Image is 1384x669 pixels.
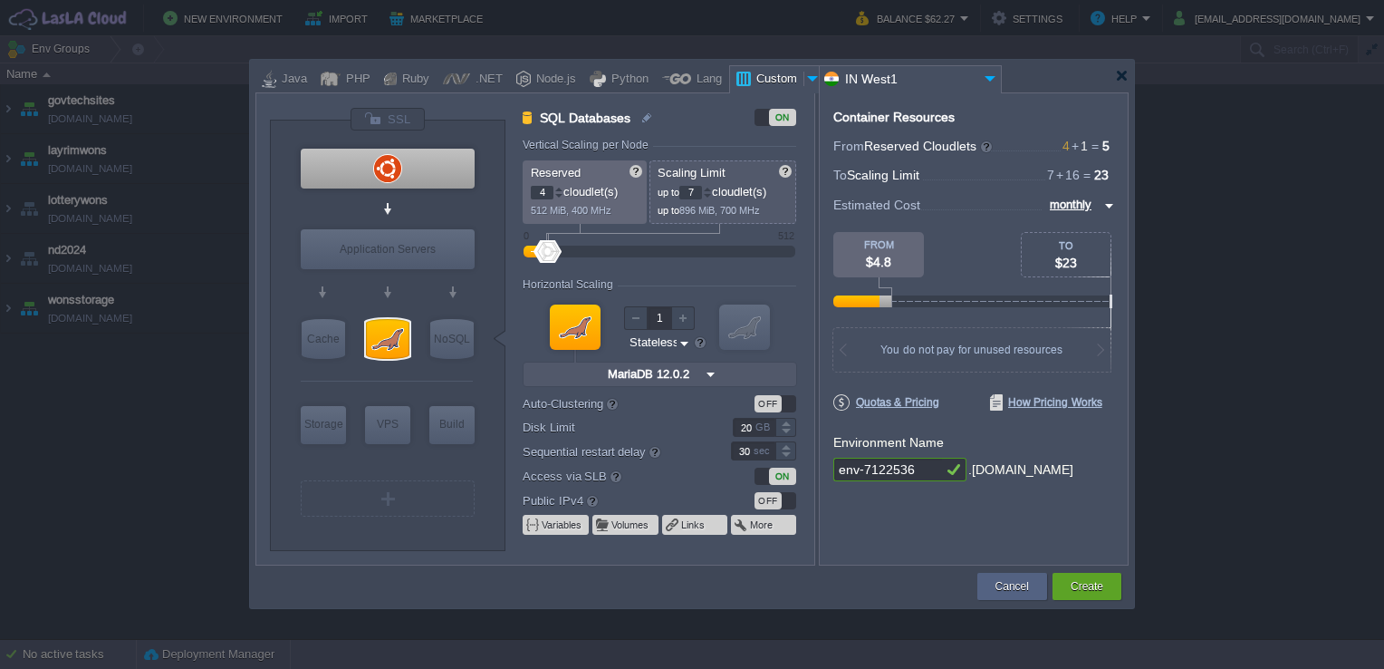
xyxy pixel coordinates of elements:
[778,230,794,241] div: 512
[755,419,774,436] div: GB
[523,441,706,461] label: Sequential restart delay
[531,180,640,199] p: cloudlet(s)
[833,394,939,411] span: Quotas & Pricing
[301,406,346,444] div: Storage Containers
[523,466,706,486] label: Access via SLB
[681,518,706,532] button: Links
[658,205,679,216] span: up to
[1022,240,1110,251] div: TO
[1102,139,1110,153] span: 5
[1047,168,1054,182] span: 7
[833,139,864,153] span: From
[301,229,475,269] div: Application Servers
[990,394,1102,411] span: How Pricing Works
[302,319,345,359] div: Cache
[429,406,475,444] div: Build Node
[301,480,475,517] div: Create New Layer
[301,149,475,189] div: Elastic VPS
[968,458,1073,482] div: .[DOMAIN_NAME]
[1070,139,1088,153] span: 1
[523,490,706,510] label: Public IPv4
[531,205,611,216] span: 512 MiB, 400 MHz
[1070,139,1081,153] span: +
[365,406,410,444] div: Elastic VPS
[430,319,474,359] div: NoSQL Databases
[365,406,410,442] div: VPS
[833,239,924,250] div: FROM
[611,518,650,532] button: Volumes
[1062,139,1070,153] span: 4
[769,109,796,126] div: ON
[658,166,726,179] span: Scaling Limit
[1080,168,1094,182] span: =
[542,518,583,532] button: Variables
[523,418,706,437] label: Disk Limit
[276,66,307,93] div: Java
[366,319,409,359] div: SQL Databases
[691,66,722,93] div: Lang
[679,205,760,216] span: 896 MiB, 700 MHz
[754,442,774,460] div: sec
[523,393,706,413] label: Auto-Clustering
[995,577,1029,596] button: Cancel
[864,139,994,153] span: Reserved Cloudlets
[429,406,475,442] div: Build
[1055,256,1077,270] span: $23
[1054,168,1065,182] span: +
[1088,139,1102,153] span: =
[833,111,955,124] div: Container Resources
[833,168,847,182] span: To
[750,518,774,532] button: More
[658,180,790,199] p: cloudlet(s)
[1071,577,1103,596] button: Create
[833,195,920,215] span: Estimated Cost
[754,395,782,412] div: OFF
[524,230,529,241] div: 0
[1094,168,1109,182] span: 23
[531,166,581,179] span: Reserved
[301,406,346,442] div: Storage
[833,435,944,450] label: Environment Name
[751,66,803,93] div: Custom
[1054,168,1080,182] span: 16
[606,66,649,93] div: Python
[341,66,370,93] div: PHP
[769,468,796,485] div: ON
[531,66,576,93] div: Node.js
[754,492,782,509] div: OFF
[430,319,474,359] div: NoSQL
[847,168,919,182] span: Scaling Limit
[866,255,891,269] span: $4.8
[523,278,618,291] div: Horizontal Scaling
[658,187,679,198] span: up to
[470,66,503,93] div: .NET
[397,66,429,93] div: Ruby
[523,139,653,151] div: Vertical Scaling per Node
